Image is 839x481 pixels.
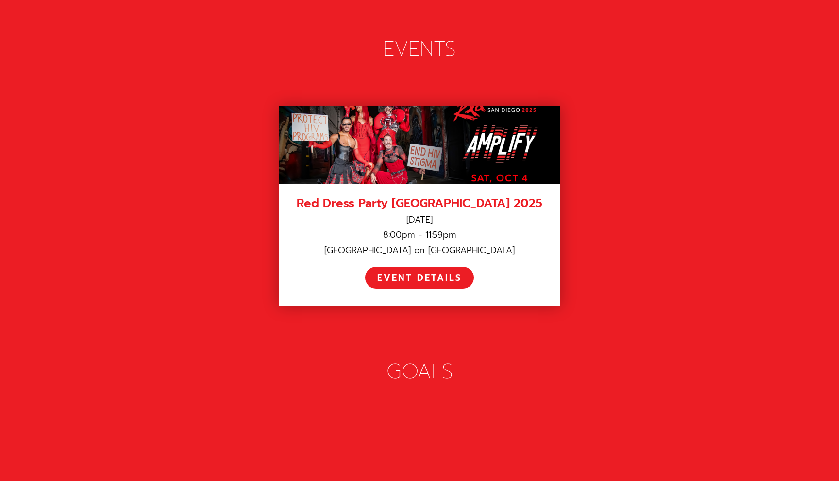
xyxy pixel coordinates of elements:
[291,196,548,211] div: Red Dress Party [GEOGRAPHIC_DATA] 2025
[291,245,548,256] div: [GEOGRAPHIC_DATA] on [GEOGRAPHIC_DATA]
[291,229,548,240] div: 8:00pm - 11:59pm
[291,214,548,225] div: [DATE]
[377,273,462,284] div: EVENT DETAILS
[279,106,560,306] a: Red Dress Party [GEOGRAPHIC_DATA] 2025[DATE]8:00pm - 11:59pm[GEOGRAPHIC_DATA] on [GEOGRAPHIC_DATA...
[118,358,721,385] div: GOALS
[118,36,721,63] div: EVENTS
